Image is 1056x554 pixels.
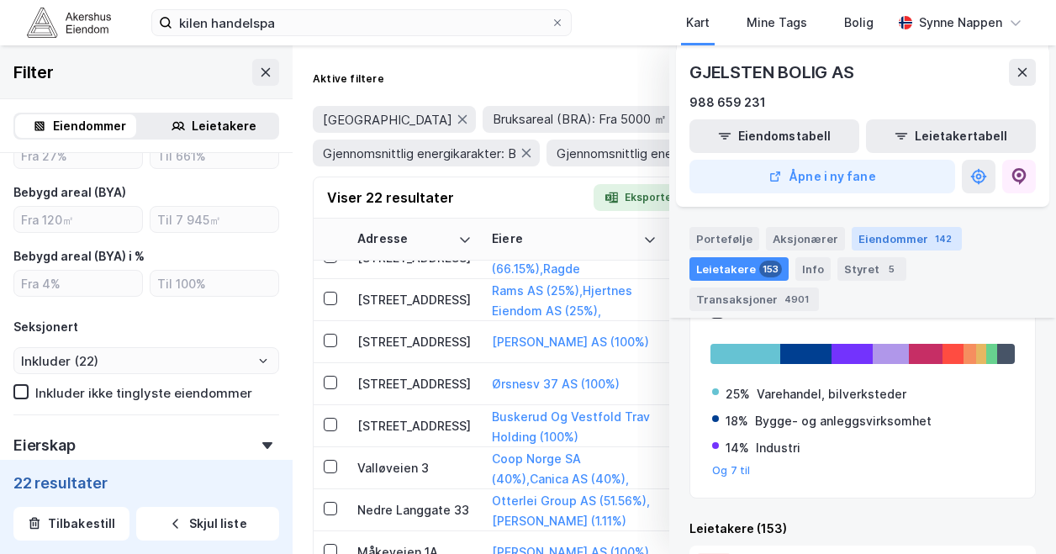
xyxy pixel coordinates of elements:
[493,111,667,128] span: Bruksareal (BRA): Fra 5000 ㎡
[766,227,845,251] div: Aksjonærer
[883,261,900,277] div: 5
[14,143,142,168] input: Fra 27%
[756,438,800,458] div: Industri
[13,507,129,541] button: Tilbakestill
[866,119,1036,153] button: Leietakertabell
[14,271,142,296] input: Fra 4%
[689,257,789,281] div: Leietakere
[27,8,111,37] img: akershus-eiendom-logo.9091f326c980b4bce74ccdd9f866810c.svg
[712,464,751,477] button: Og 7 til
[557,145,750,161] span: Gjennomsnittlig energikarakter: A
[357,291,472,309] div: [STREET_ADDRESS]
[35,385,252,401] div: Inkluder ikke tinglyste eiendommer
[13,59,54,86] div: Filter
[13,182,126,203] div: Bebygd areal (BYA)
[13,473,279,493] div: 22 resultater
[327,187,454,208] div: Viser 22 resultater
[689,519,1036,539] div: Leietakere (153)
[852,227,962,251] div: Eiendommer
[689,119,859,153] button: Eiendomstabell
[919,13,1002,33] div: Synne Nappen
[313,72,384,86] div: Aktive filtere
[686,13,710,33] div: Kart
[781,291,812,308] div: 4901
[357,501,472,519] div: Nedre Langgate 33
[726,411,748,431] div: 18%
[972,473,1056,554] iframe: Chat Widget
[492,231,636,247] div: Eiere
[837,257,906,281] div: Styret
[53,116,126,136] div: Eiendommer
[689,160,955,193] button: Åpne i ny fane
[192,116,256,136] div: Leietakere
[150,143,278,168] input: Til 661%
[689,92,766,113] div: 988 659 231
[13,435,75,456] div: Eierskap
[689,227,759,251] div: Portefølje
[256,354,270,367] button: Open
[150,271,278,296] input: Til 100%
[14,348,278,373] input: ClearOpen
[755,411,932,431] div: Bygge- og anleggsvirksomhet
[594,184,731,211] button: Eksporter til Excel
[323,145,516,161] span: Gjennomsnittlig energikarakter: B
[357,333,472,351] div: [STREET_ADDRESS]
[13,317,78,337] div: Seksjonert
[844,13,874,33] div: Bolig
[932,230,955,247] div: 142
[357,459,472,477] div: Valløveien 3
[759,261,782,277] div: 153
[689,59,858,86] div: GJELSTEN BOLIG AS
[150,207,278,232] input: Til 7 945㎡
[357,231,451,247] div: Adresse
[14,207,142,232] input: Fra 120㎡
[172,10,551,35] input: Søk på adresse, matrikkel, gårdeiere, leietakere eller personer
[747,13,807,33] div: Mine Tags
[13,246,145,266] div: Bebygd areal (BYA) i %
[795,257,831,281] div: Info
[726,438,749,458] div: 14%
[323,112,452,128] span: [GEOGRAPHIC_DATA]
[726,384,750,404] div: 25%
[136,507,279,541] button: Skjul liste
[972,473,1056,554] div: Kontrollprogram for chat
[689,288,819,311] div: Transaksjoner
[357,375,472,393] div: [STREET_ADDRESS]
[757,384,906,404] div: Varehandel, bilverksteder
[357,417,472,435] div: [STREET_ADDRESS]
